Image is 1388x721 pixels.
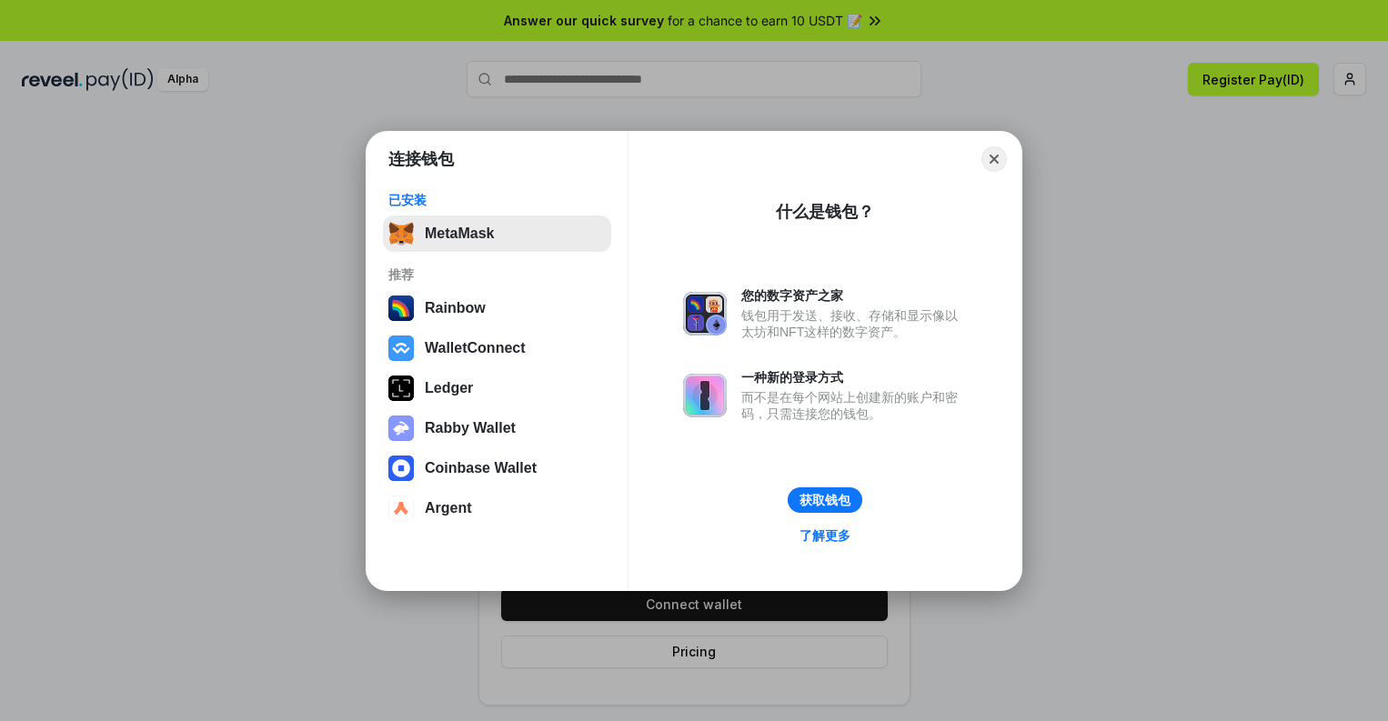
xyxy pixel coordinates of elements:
div: 了解更多 [800,527,850,544]
div: 而不是在每个网站上创建新的账户和密码，只需连接您的钱包。 [741,389,967,422]
button: MetaMask [383,215,611,252]
img: svg+xml,%3Csvg%20fill%3D%22none%22%20height%3D%2233%22%20viewBox%3D%220%200%2035%2033%22%20width%... [388,221,414,246]
div: Rainbow [425,300,486,316]
button: Close [981,146,1007,172]
button: Argent [383,490,611,526]
div: WalletConnect [425,340,526,356]
div: 您的数字资产之家 [741,287,967,304]
div: 什么是钱包？ [776,201,874,223]
button: Ledger [383,370,611,406]
a: 了解更多 [789,524,861,547]
div: 一种新的登录方式 [741,369,967,386]
img: svg+xml,%3Csvg%20xmlns%3D%22http%3A%2F%2Fwww.w3.org%2F2000%2Fsvg%22%20width%3D%2228%22%20height%3... [388,376,414,401]
div: 推荐 [388,266,606,283]
button: Coinbase Wallet [383,450,611,486]
button: Rainbow [383,290,611,326]
div: 获取钱包 [800,492,850,508]
button: WalletConnect [383,330,611,366]
div: MetaMask [425,225,494,242]
div: Rabby Wallet [425,420,516,436]
img: svg+xml,%3Csvg%20xmlns%3D%22http%3A%2F%2Fwww.w3.org%2F2000%2Fsvg%22%20fill%3D%22none%22%20viewBox... [388,416,414,441]
img: svg+xml,%3Csvg%20width%3D%2228%22%20height%3D%2228%22%20viewBox%3D%220%200%2028%2028%22%20fill%3D... [388,335,414,361]
img: svg+xml,%3Csvg%20xmlns%3D%22http%3A%2F%2Fwww.w3.org%2F2000%2Fsvg%22%20fill%3D%22none%22%20viewBox... [683,374,727,417]
img: svg+xml,%3Csvg%20width%3D%2228%22%20height%3D%2228%22%20viewBox%3D%220%200%2028%2028%22%20fill%3D... [388,496,414,521]
div: Coinbase Wallet [425,460,537,476]
div: Ledger [425,380,473,396]
img: svg+xml,%3Csvg%20width%3D%2228%22%20height%3D%2228%22%20viewBox%3D%220%200%2028%2028%22%20fill%3D... [388,456,414,481]
button: 获取钱包 [788,487,862,513]
img: svg+xml,%3Csvg%20xmlns%3D%22http%3A%2F%2Fwww.w3.org%2F2000%2Fsvg%22%20fill%3D%22none%22%20viewBox... [683,292,727,335]
div: 钱包用于发送、接收、存储和显示像以太坊和NFT这样的数字资产。 [741,307,967,340]
img: svg+xml,%3Csvg%20width%3D%22120%22%20height%3D%22120%22%20viewBox%3D%220%200%20120%20120%22%20fil... [388,295,414,321]
h1: 连接钱包 [388,148,454,170]
div: 已安装 [388,192,606,208]
div: Argent [425,500,472,516]
button: Rabby Wallet [383,410,611,446]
